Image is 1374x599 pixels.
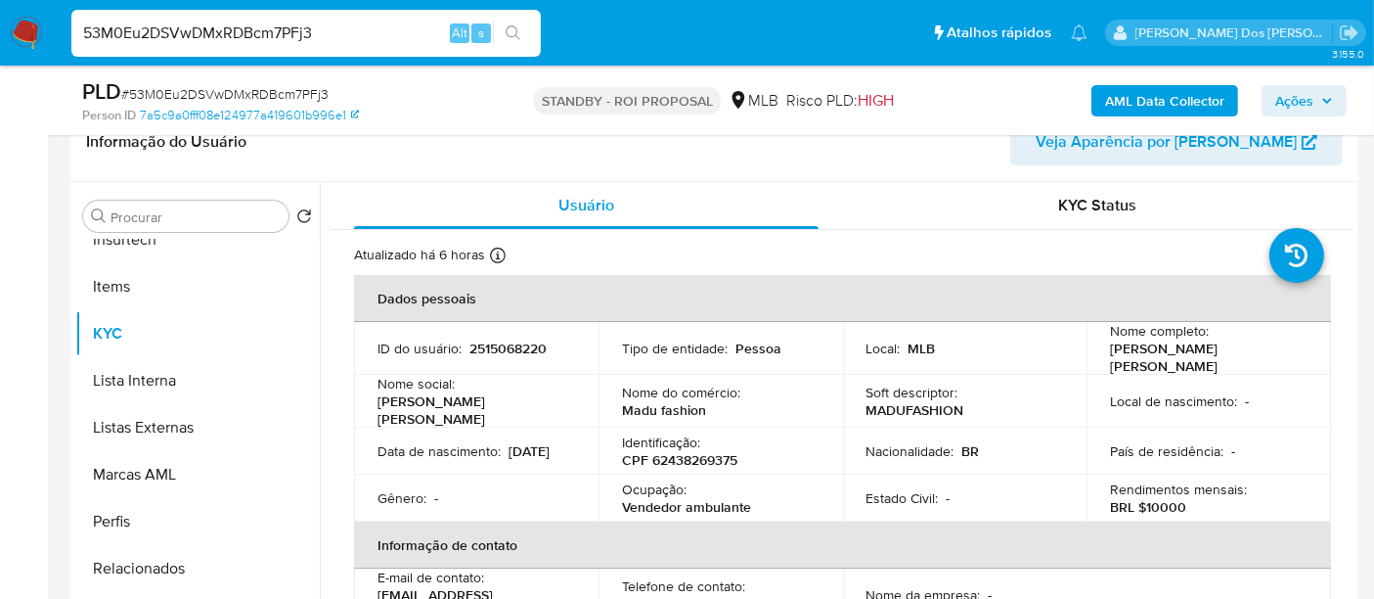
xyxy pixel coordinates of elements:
span: Ações [1275,85,1313,116]
span: Alt [452,23,467,42]
p: - [1245,392,1249,410]
th: Informação de contato [354,522,1331,569]
b: AML Data Collector [1105,85,1224,116]
button: Perfis [75,498,320,545]
p: MLB [909,340,936,357]
p: BR [962,442,980,460]
p: Identificação : [622,434,700,451]
span: Risco PLD: [786,90,894,112]
p: Vendedor ambulante [622,498,751,516]
p: Nacionalidade : [866,442,954,460]
button: Procurar [91,208,107,224]
p: Pessoa [735,340,781,357]
p: Nome completo : [1110,322,1209,340]
p: - [947,489,951,507]
th: Dados pessoais [354,275,1331,322]
button: Relacionados [75,545,320,592]
p: Gênero : [377,489,426,507]
button: Veja Aparência por [PERSON_NAME] [1010,118,1343,165]
button: Items [75,263,320,310]
div: MLB [729,90,778,112]
button: Retornar ao pedido padrão [296,208,312,230]
button: Lista Interna [75,357,320,404]
p: Tipo de entidade : [622,340,728,357]
button: Ações [1262,85,1347,116]
p: Soft descriptor : [866,384,958,401]
button: Insurtech [75,216,320,263]
p: E-mail de contato : [377,569,484,586]
span: Veja Aparência por [PERSON_NAME] [1036,118,1297,165]
button: Marcas AML [75,451,320,498]
p: Madu fashion [622,401,706,419]
button: KYC [75,310,320,357]
p: - [434,489,438,507]
a: Notificações [1071,24,1087,41]
input: Pesquise usuários ou casos... [71,21,541,46]
p: Data de nascimento : [377,442,501,460]
p: Local : [866,340,901,357]
button: AML Data Collector [1091,85,1238,116]
p: Telefone de contato : [622,577,745,595]
b: PLD [82,75,121,107]
p: - [1231,442,1235,460]
h1: Informação do Usuário [86,132,246,152]
p: Nome social : [377,375,455,392]
button: search-icon [493,20,533,47]
p: [DATE] [509,442,550,460]
p: Rendimentos mensais : [1110,481,1247,498]
button: Listas Externas [75,404,320,451]
p: STANDBY - ROI PROPOSAL [534,87,721,115]
p: País de residência : [1110,442,1223,460]
p: Atualizado há 6 horas [354,246,485,264]
span: 3.155.0 [1332,46,1364,62]
p: MADUFASHION [866,401,964,419]
b: Person ID [82,107,136,124]
span: s [478,23,484,42]
p: renato.lopes@mercadopago.com.br [1135,23,1333,42]
p: Ocupação : [622,481,687,498]
a: 7a5c9a0fff08e124977a419601b996e1 [140,107,359,124]
p: ID do usuário : [377,340,462,357]
p: BRL $10000 [1110,498,1186,516]
p: [PERSON_NAME] [PERSON_NAME] [1110,340,1300,375]
span: # 53M0Eu2DSVwDMxRDBcm7PFj3 [121,84,329,104]
p: CPF 62438269375 [622,451,737,469]
p: Nome do comércio : [622,384,740,401]
span: HIGH [858,89,894,112]
a: Sair [1339,23,1359,43]
input: Procurar [111,208,281,226]
p: [PERSON_NAME] [PERSON_NAME] [377,392,567,428]
p: Local de nascimento : [1110,392,1237,410]
p: Estado Civil : [866,489,939,507]
p: 2515068220 [469,340,547,357]
span: Usuário [558,194,614,216]
span: Atalhos rápidos [947,23,1051,43]
span: KYC Status [1059,194,1137,216]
